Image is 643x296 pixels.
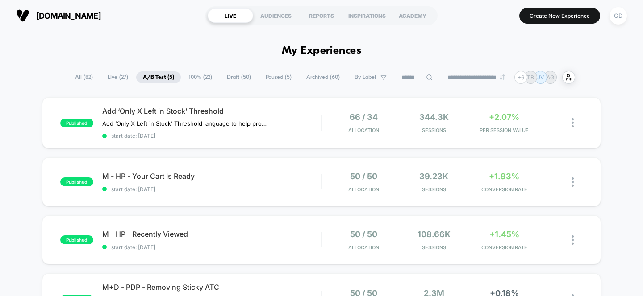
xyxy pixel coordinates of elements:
span: Allocation [348,127,379,133]
span: 50 / 50 [350,230,377,239]
div: REPORTS [299,8,344,23]
img: close [572,235,574,245]
span: Sessions [401,244,467,251]
span: start date: [DATE] [102,244,321,251]
span: CONVERSION RATE [472,244,537,251]
span: All ( 82 ) [68,71,100,83]
span: M - HP - Recently Viewed [102,230,321,238]
span: 344.3k [419,112,449,122]
p: JV [537,74,544,81]
span: +1.93% [489,172,519,181]
span: Sessions [401,186,467,193]
span: By Label [355,74,376,81]
img: end [500,74,505,80]
span: published [60,177,93,186]
span: published [60,119,93,127]
span: Allocation [348,244,379,251]
span: 50 / 50 [350,172,377,181]
span: Add ‘Only X Left in Stock’ Threshold language to help promote urgency [102,120,268,127]
span: M - HP - Your Cart Is Ready [102,172,321,181]
span: 39.23k [419,172,448,181]
button: [DOMAIN_NAME] [13,8,104,23]
h1: My Experiences [282,45,362,58]
div: AUDIENCES [253,8,299,23]
span: start date: [DATE] [102,186,321,193]
span: CONVERSION RATE [472,186,537,193]
span: A/B Test ( 5 ) [136,71,181,83]
span: start date: [DATE] [102,132,321,139]
div: + 6 [514,71,527,84]
img: close [572,118,574,127]
span: [DOMAIN_NAME] [36,11,101,21]
span: 100% ( 22 ) [182,71,219,83]
div: ACADEMY [390,8,435,23]
button: Create New Experience [519,8,600,24]
div: LIVE [208,8,253,23]
span: +1.45% [489,230,519,239]
span: Live ( 27 ) [101,71,135,83]
span: +2.07% [489,112,519,122]
span: published [60,235,93,244]
div: INSPIRATIONS [344,8,390,23]
span: 108.66k [418,230,451,239]
span: Sessions [401,127,467,133]
span: 66 / 34 [350,112,378,122]
div: CD [610,7,627,25]
img: close [572,177,574,187]
span: Allocation [348,186,379,193]
img: Visually logo [16,9,29,22]
span: Paused ( 5 ) [259,71,298,83]
p: AG [547,74,554,81]
span: PER SESSION VALUE [472,127,537,133]
button: CD [607,7,630,25]
p: TB [527,74,534,81]
span: Add ‘Only X Left in Stock’ Threshold [102,107,321,115]
span: M+D - PDP - Removing Sticky ATC [102,283,321,292]
span: Draft ( 50 ) [220,71,258,83]
span: Archived ( 60 ) [300,71,347,83]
